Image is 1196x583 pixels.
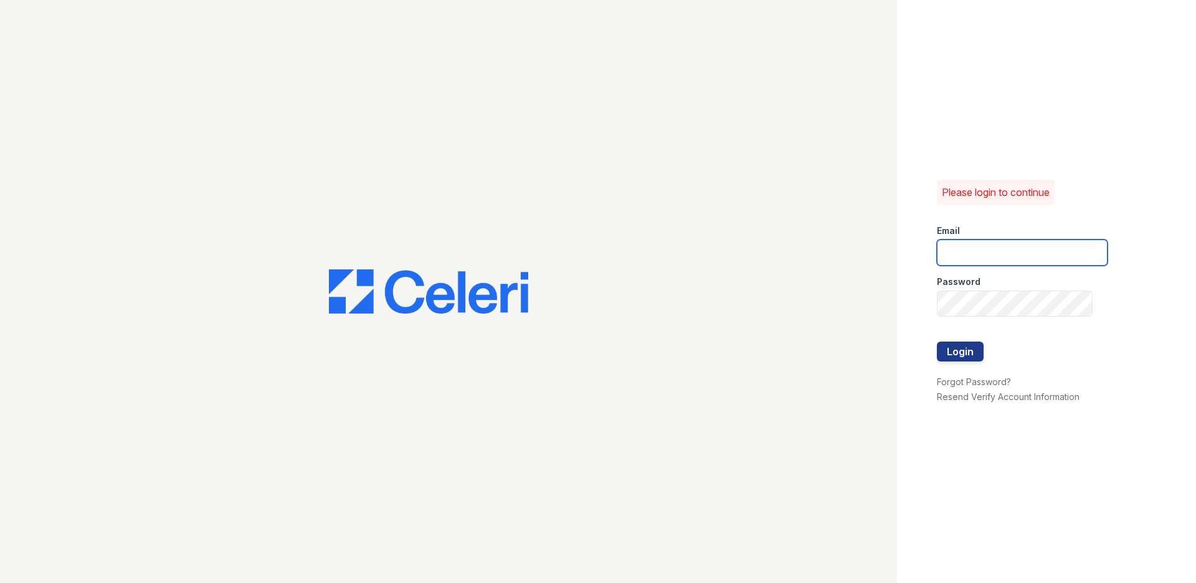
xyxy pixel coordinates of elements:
button: Login [937,342,984,361]
p: Please login to continue [942,185,1050,200]
label: Email [937,225,960,237]
a: Resend Verify Account Information [937,391,1080,402]
a: Forgot Password? [937,376,1011,387]
label: Password [937,276,980,288]
img: CE_Logo_Blue-a8612792a0a2168367f1c8372b55b34899dd931a85d93a1a3d3e32e68fde9ad4.png [329,269,528,314]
